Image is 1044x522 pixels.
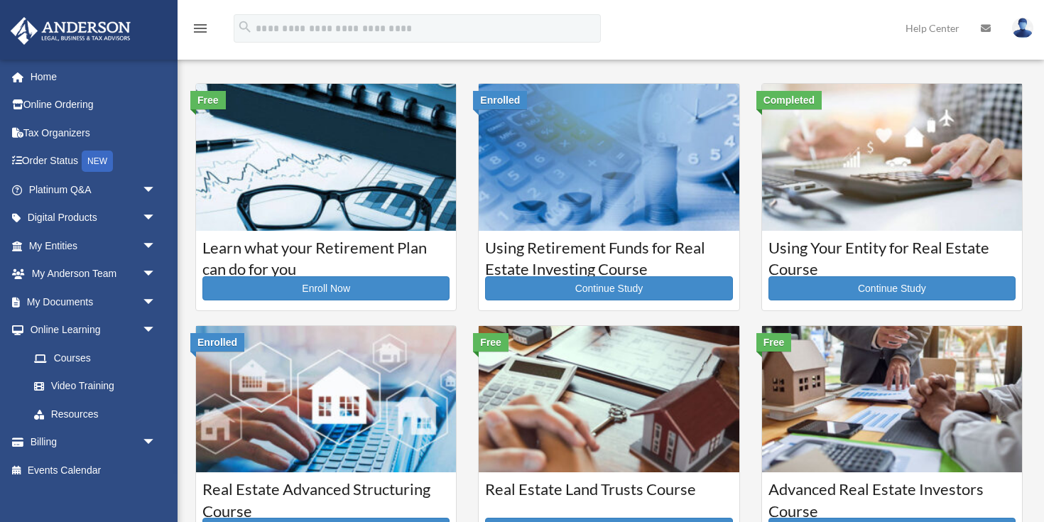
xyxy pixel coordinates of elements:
[202,237,450,273] h3: Learn what your Retirement Plan can do for you
[473,91,527,109] div: Enrolled
[10,260,178,288] a: My Anderson Teamarrow_drop_down
[192,25,209,37] a: menu
[10,175,178,204] a: Platinum Q&Aarrow_drop_down
[1012,18,1033,38] img: User Pic
[10,428,178,457] a: Billingarrow_drop_down
[202,479,450,514] h3: Real Estate Advanced Structuring Course
[192,20,209,37] i: menu
[20,344,170,372] a: Courses
[142,428,170,457] span: arrow_drop_down
[142,260,170,289] span: arrow_drop_down
[142,316,170,345] span: arrow_drop_down
[20,372,178,401] a: Video Training
[485,276,732,300] a: Continue Study
[142,288,170,317] span: arrow_drop_down
[6,17,135,45] img: Anderson Advisors Platinum Portal
[756,333,792,352] div: Free
[142,175,170,205] span: arrow_drop_down
[190,91,226,109] div: Free
[142,204,170,233] span: arrow_drop_down
[10,456,178,484] a: Events Calendar
[10,232,178,260] a: My Entitiesarrow_drop_down
[768,276,1016,300] a: Continue Study
[142,232,170,261] span: arrow_drop_down
[20,400,178,428] a: Resources
[10,62,178,91] a: Home
[10,204,178,232] a: Digital Productsarrow_drop_down
[190,333,244,352] div: Enrolled
[237,19,253,35] i: search
[202,276,450,300] a: Enroll Now
[485,237,732,273] h3: Using Retirement Funds for Real Estate Investing Course
[485,479,732,514] h3: Real Estate Land Trusts Course
[768,479,1016,514] h3: Advanced Real Estate Investors Course
[756,91,822,109] div: Completed
[10,316,178,344] a: Online Learningarrow_drop_down
[473,333,509,352] div: Free
[82,151,113,172] div: NEW
[10,147,178,176] a: Order StatusNEW
[10,119,178,147] a: Tax Organizers
[10,91,178,119] a: Online Ordering
[768,237,1016,273] h3: Using Your Entity for Real Estate Course
[10,288,178,316] a: My Documentsarrow_drop_down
